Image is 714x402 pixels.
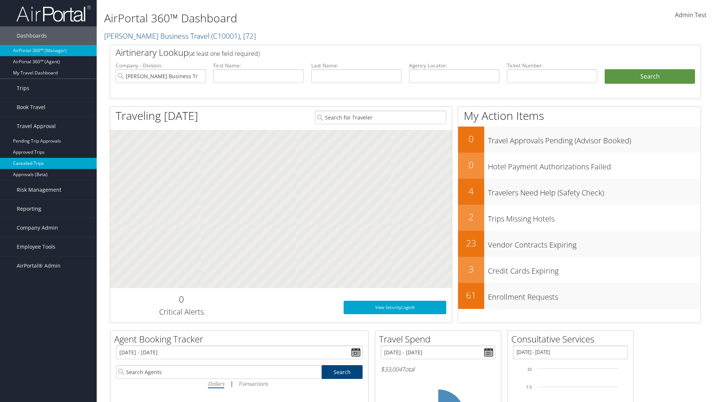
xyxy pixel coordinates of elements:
i: Transactions [238,380,268,387]
h2: 2 [458,211,484,223]
h2: 23 [458,237,484,249]
label: First Name: [213,62,304,69]
label: Agency Locator: [409,62,499,69]
h6: Total [381,365,495,373]
a: 0Travel Approvals Pending (Advisor Booked) [458,127,701,153]
a: 2Trips Missing Hotels [458,205,701,231]
h3: Travelers Need Help (Safety Check) [488,184,701,198]
h3: Trips Missing Hotels [488,210,701,224]
h2: 0 [116,293,247,306]
a: 0Hotel Payment Authorizations Failed [458,153,701,179]
h2: Consultative Services [511,333,633,345]
label: Last Name: [311,62,402,69]
span: Travel Approval [17,117,56,135]
a: Admin Test [675,4,707,27]
a: 61Enrollment Requests [458,283,701,309]
h2: Agent Booking Tracker [114,333,368,345]
h2: Airtinerary Lookup [116,46,646,59]
h2: 0 [458,159,484,171]
img: airportal-logo.png [16,5,91,22]
h2: 61 [458,289,484,301]
span: Reporting [17,200,41,218]
span: ( C10001 ) [211,31,240,41]
span: Book Travel [17,98,45,117]
h1: AirPortal 360™ Dashboard [104,10,506,26]
button: Search [605,69,695,84]
h3: Hotel Payment Authorizations Failed [488,158,701,172]
h2: 3 [458,263,484,275]
label: Company - Division: [116,62,206,69]
span: $33,004 [381,365,402,373]
tspan: 10 [527,367,532,371]
div: | [116,379,363,388]
a: [PERSON_NAME] Business Travel [104,31,256,41]
span: Company Admin [17,218,58,237]
a: View SecurityLogic® [344,301,446,314]
h3: Travel Approvals Pending (Advisor Booked) [488,132,701,146]
span: Admin Test [675,11,707,19]
span: Dashboards [17,26,47,45]
h1: Traveling [DATE] [116,108,198,124]
h1: My Action Items [458,108,701,124]
label: Ticket Number: [507,62,597,69]
h3: Credit Cards Expiring [488,262,701,276]
input: Search Agents [116,365,321,379]
a: 4Travelers Need Help (Safety Check) [458,179,701,205]
a: 23Vendor Contracts Expiring [458,231,701,257]
span: Trips [17,79,29,98]
span: Employee Tools [17,237,55,256]
span: AirPortal® Admin [17,256,61,275]
h2: Travel Spend [379,333,501,345]
span: , [ 72 ] [240,31,256,41]
h2: 4 [458,185,484,197]
a: 3Credit Cards Expiring [458,257,701,283]
a: Search [322,365,363,379]
input: Search for Traveler [315,111,446,124]
h3: Critical Alerts [116,307,247,317]
h2: 0 [458,133,484,145]
h3: Enrollment Requests [488,288,701,302]
tspan: 7.5 [526,385,532,389]
i: Dollars [208,380,224,387]
span: Risk Management [17,181,61,199]
h3: Vendor Contracts Expiring [488,236,701,250]
span: (at least one field required) [189,50,260,58]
